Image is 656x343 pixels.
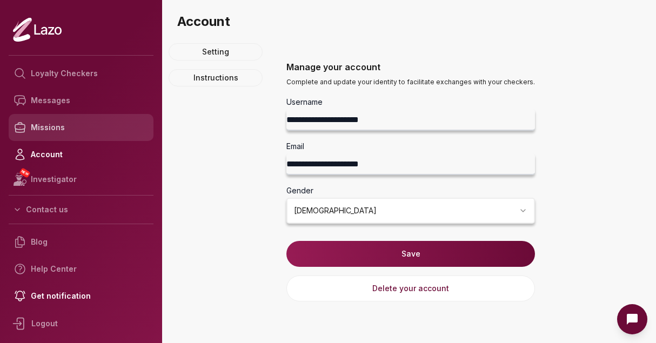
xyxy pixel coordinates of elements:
button: Open Intercom messenger [617,304,647,334]
a: NEWInvestigator [9,168,153,191]
a: Loyalty Checkers [9,60,153,87]
a: Blog [9,228,153,255]
h3: Manage your account [286,60,535,73]
button: Save [286,241,535,267]
div: Logout [9,310,153,338]
label: Email [286,142,304,151]
a: Messages [9,87,153,114]
a: Help Center [9,255,153,283]
button: Contact us [9,200,153,219]
a: Account [9,141,153,168]
a: Missions [9,114,153,141]
p: Complete and update your identity to facilitate exchanges with your checkers. [286,78,535,86]
button: Delete your account [286,275,535,301]
a: Setting [169,43,263,60]
a: Get notification [9,283,153,310]
h3: Account [177,13,647,30]
span: NEW [19,167,31,178]
label: Gender [286,186,313,195]
a: Instructions [169,69,263,86]
label: Username [286,97,323,106]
